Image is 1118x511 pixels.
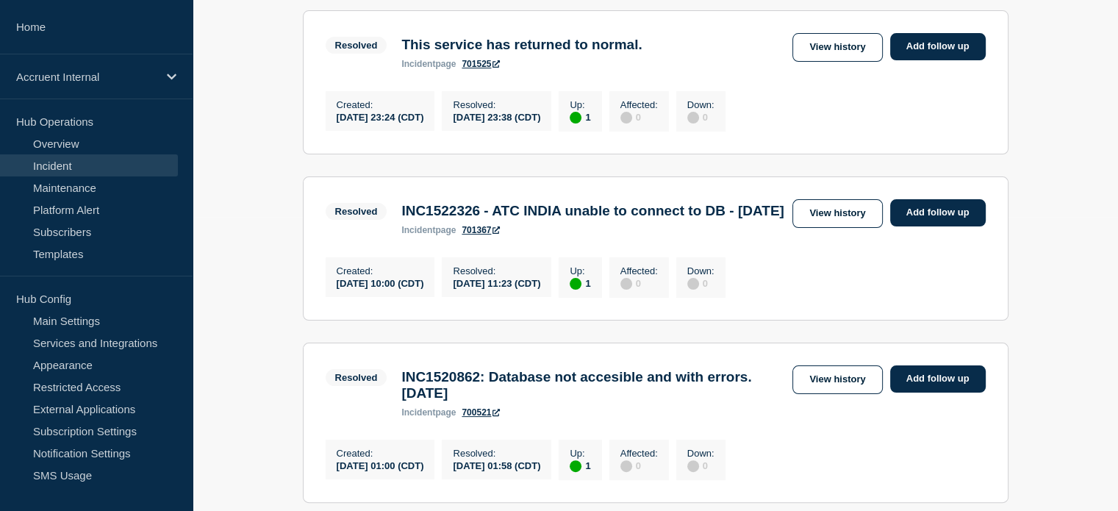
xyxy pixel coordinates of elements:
a: Add follow up [890,199,986,226]
h3: INC1522326 - ATC INDIA unable to connect to DB - [DATE] [401,203,784,219]
p: page [401,59,456,69]
p: Resolved : [453,99,540,110]
p: Accruent Internal [16,71,157,83]
div: [DATE] 10:00 (CDT) [337,276,424,289]
a: View history [792,365,882,394]
p: Created : [337,265,424,276]
div: disabled [620,278,632,290]
div: 1 [570,110,590,124]
p: Resolved : [453,265,540,276]
div: disabled [620,112,632,124]
a: View history [792,199,882,228]
div: up [570,112,581,124]
div: 0 [687,110,714,124]
span: incident [401,407,435,418]
p: page [401,225,456,235]
p: Down : [687,99,714,110]
span: Resolved [326,203,387,220]
div: 0 [687,459,714,472]
div: [DATE] 01:58 (CDT) [453,459,540,471]
p: Up : [570,99,590,110]
div: [DATE] 01:00 (CDT) [337,459,424,471]
a: View history [792,33,882,62]
p: Affected : [620,99,658,110]
p: Down : [687,448,714,459]
p: Created : [337,99,424,110]
a: 701367 [462,225,500,235]
div: disabled [687,278,699,290]
h3: This service has returned to normal. [401,37,642,53]
div: up [570,460,581,472]
div: up [570,278,581,290]
div: [DATE] 23:24 (CDT) [337,110,424,123]
p: Affected : [620,448,658,459]
div: 0 [620,110,658,124]
div: 1 [570,276,590,290]
a: Add follow up [890,33,986,60]
div: 0 [620,459,658,472]
div: disabled [620,460,632,472]
span: Resolved [326,369,387,386]
p: Affected : [620,265,658,276]
p: Created : [337,448,424,459]
div: 0 [687,276,714,290]
span: incident [401,225,435,235]
div: 0 [620,276,658,290]
div: 1 [570,459,590,472]
p: Resolved : [453,448,540,459]
h3: INC1520862: Database not accesible and with errors. [DATE] [401,369,785,401]
div: disabled [687,112,699,124]
div: [DATE] 23:38 (CDT) [453,110,540,123]
p: Up : [570,265,590,276]
a: 700521 [462,407,500,418]
span: incident [401,59,435,69]
p: page [401,407,456,418]
div: disabled [687,460,699,472]
span: Resolved [326,37,387,54]
p: Up : [570,448,590,459]
a: 701525 [462,59,500,69]
div: [DATE] 11:23 (CDT) [453,276,540,289]
a: Add follow up [890,365,986,393]
p: Down : [687,265,714,276]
